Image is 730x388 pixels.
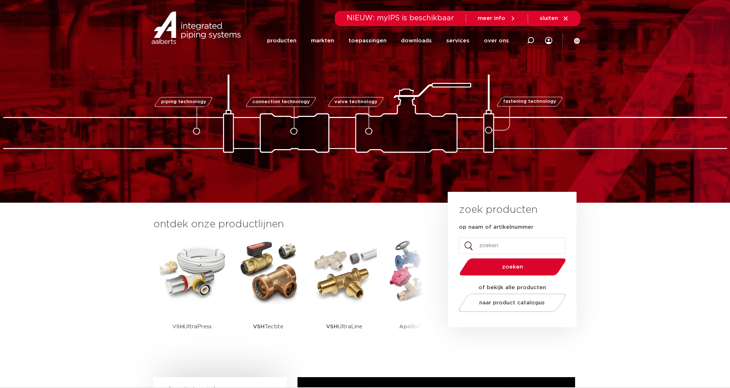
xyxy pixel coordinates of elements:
strong: of bekijk alle producten [478,285,546,290]
a: services [446,27,469,55]
a: toepassingen [349,27,387,55]
strong: VSH [326,324,338,329]
span: valve technology [334,100,377,104]
a: VSHTectite [236,239,301,349]
span: NIEUW: myIPS is beschikbaar [347,14,454,22]
span: meer info [478,16,505,21]
a: VSHUltraLine [312,239,377,349]
span: zoeken [478,264,547,270]
strong: VSH [253,324,265,329]
p: Tectite [253,304,283,349]
h3: ontdek onze productlijnen [153,217,423,232]
span: fastening technology [503,100,556,104]
strong: Apollo [399,324,418,329]
p: ProFlow [399,304,441,349]
a: downloads [401,27,432,55]
a: sluiten [540,15,569,22]
nav: Menu [267,27,509,55]
button: zoeken [456,258,569,276]
a: VSHUltraPress [160,239,225,349]
p: UltraPress [172,304,212,349]
label: op naam of artikelnummer [459,224,533,231]
a: ApolloProFlow [388,239,453,349]
a: naar product catalogus [456,294,567,312]
a: markten [311,27,334,55]
a: meer info [478,15,516,22]
strong: VSH [172,324,184,329]
a: producten [267,27,296,55]
span: naar product catalogus [479,300,545,305]
span: sluiten [540,16,558,21]
span: connection technology [252,100,309,104]
a: over ons [484,27,509,55]
p: UltraLine [326,304,362,349]
input: zoeken [459,237,565,254]
h3: zoek producten [459,203,537,217]
span: piping technology [161,100,206,104]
